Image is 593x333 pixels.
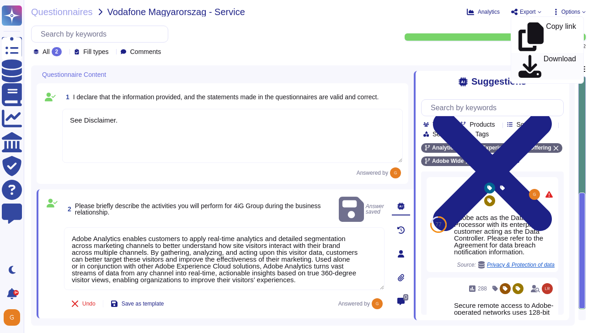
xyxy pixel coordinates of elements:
span: Save as template [122,301,164,306]
span: Export [520,9,536,15]
span: Answer saved [339,195,385,224]
span: Undo [82,301,96,306]
input: Search by keywords [36,26,168,42]
span: 1 [62,94,69,100]
span: 288 [478,286,487,291]
img: user [542,283,553,294]
span: Options [561,9,580,15]
div: 2 [52,47,62,56]
span: Please briefly describe the activities you will perform for 4iG Group during the business relatio... [75,202,321,216]
img: user [372,298,383,309]
img: user [529,189,540,200]
input: Search by keywords [426,100,563,116]
button: user [2,307,27,328]
textarea: Adobe Analytics enables customers to apply real-time analytics and detailed segmentation across m... [64,227,385,290]
img: user [390,167,401,178]
span: Vodafone Magyarorszag - Service [107,7,245,16]
span: 0 [403,294,408,301]
button: Save as template [103,295,171,313]
img: user [4,309,20,326]
span: Comments [130,48,161,55]
span: Questionnaires [31,7,93,16]
span: Answered by [357,170,388,176]
span: 2 [64,206,71,212]
span: 77 [435,222,441,227]
span: Fill types [83,48,108,55]
span: Analytics [478,9,500,15]
p: Download [544,55,576,78]
button: Undo [64,295,103,313]
textarea: See Disclaimer. [62,109,403,163]
span: Answered by [338,301,370,306]
button: Analytics [467,8,500,16]
span: All [43,48,50,55]
div: 9+ [13,290,19,295]
a: Copy link [511,21,583,53]
p: Copy link [546,23,576,51]
a: Download [511,53,583,80]
span: Questionnaire Content [42,71,106,78]
span: I declare that the information provided, and the statements made in the questionnaires are valid ... [73,93,379,101]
